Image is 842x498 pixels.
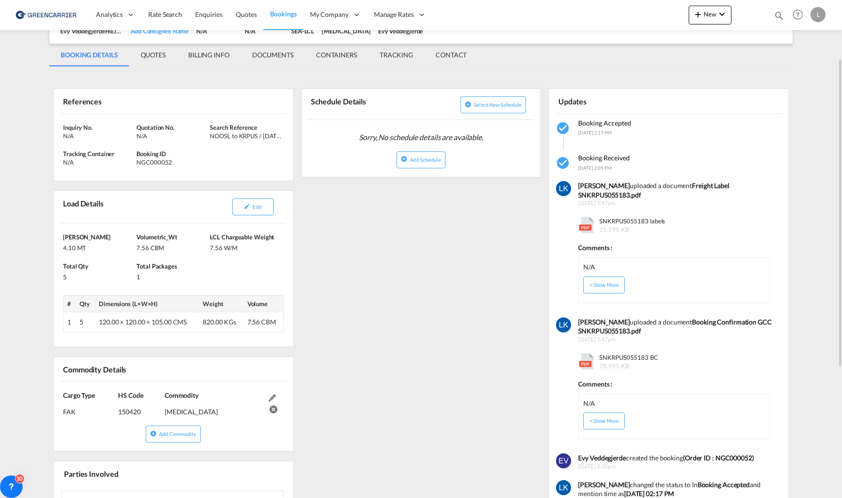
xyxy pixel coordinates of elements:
span: Enquiries [195,10,222,18]
div: Comments : [578,375,770,389]
div: N/A [63,132,134,140]
span: Edit [253,204,262,210]
span: Select new schedule [474,102,522,108]
md-tab-item: BOOKING DETAILS [49,44,129,66]
md-tab-item: BILLING INFO [177,44,241,66]
span: Total Packages [136,262,177,270]
div: References [61,93,171,109]
md-pagination-wrapper: Use the left and right arrow keys to navigate between tabs [49,44,478,66]
div: 150420 [118,400,162,417]
span: 120.00 × 120.00 × 105.00 CMS [99,318,187,326]
button: icon-plus 400-fgNewicon-chevron-down [689,6,731,24]
md-tab-item: DOCUMENTS [241,44,305,66]
b: Booking Accepted [698,481,750,489]
div: N/A [136,132,207,140]
span: Manage Rates [374,10,414,19]
div: FISH OIL [322,27,371,35]
div: 5 [63,270,134,281]
div: Evy Veddegjerde [60,27,123,35]
span: FREJA Transport & Logistics AS [105,27,176,35]
div: Schedule Details [309,93,419,116]
span: [DATE] 2:05 PM [578,165,612,171]
div: 4.10 MT [63,241,134,252]
div: Load Details [61,195,107,219]
span: New [692,10,728,18]
img: 0ocgo4AAAAGSURBVAMAOl6AW4jsYCYAAAAASUVORK5CYII= [556,181,571,196]
span: [PERSON_NAME] [63,233,111,241]
div: Help [790,7,810,24]
b: [PERSON_NAME] [578,318,630,326]
md-icon: icon-plus-circle [465,101,471,108]
span: Sorry, No schedule details are available. [355,128,487,146]
b: Evy Veddegjerde [578,454,626,462]
th: Volume [244,296,284,312]
th: # [64,296,76,312]
b: (Order ID : NGC000052) [683,454,754,462]
span: Rate Search [148,10,182,18]
span: Inquiry No. [63,124,93,131]
button: icon-plus-circleAdd Commodity [146,426,200,443]
div: Commodity Details [61,361,171,377]
div: Updates [556,93,667,109]
div: N/A [583,262,595,272]
div: SEA-LCL [291,27,314,35]
div: NOOSL to KRPUS / 14 Aug 2025 [210,132,281,140]
span: Quotation No. [136,124,175,131]
span: 78.595 KB [599,362,628,370]
md-tab-item: TRACKING [368,44,424,66]
img: 0ocgo4AAAAGSURBVAMAOl6AW4jsYCYAAAAASUVORK5CYII= [556,480,571,495]
md-tab-item: CONTACT [424,44,478,66]
span: Booking ID [136,150,166,158]
span: Search Reference [210,124,257,131]
div: L [810,7,826,22]
span: Quotes [236,10,256,18]
span: [DATE] 2:17 PM [578,130,612,135]
td: 5 [76,312,95,332]
div: Parties Involved [62,465,171,482]
md-icon: icon-plus-circle [401,156,407,162]
b: Freight Label SNKRPUS055183.pdf [578,182,730,199]
div: N/A [245,27,284,35]
button: icon-plus-circleSelect new schedule [461,96,526,113]
span: SNKRPUS055183 labels [597,217,665,234]
span: [DATE] 5:47pm [578,336,774,344]
span: Bookings [270,10,297,18]
span: Volumetric_Wt [136,233,177,241]
span: Add Commodity [159,431,196,437]
div: Comments : [578,238,770,253]
b: Booking Confirmation GCC SNKRPUS055183.pdf [578,318,771,335]
md-icon: icon-chevron-down [716,8,728,20]
img: 0ocgo4AAAAGSURBVAMAOl6AW4jsYCYAAAAASUVORK5CYII= [556,317,571,332]
th: Dimensions (L×W×H) [95,296,199,312]
span: Total Qty [63,262,88,270]
span: Tracking Container [63,150,114,158]
md-icon: icon-pencil [244,203,250,210]
b: [PERSON_NAME] [578,481,630,489]
div: created the booking [578,453,774,463]
span: HS Code [118,391,143,399]
div: N/A [196,27,237,35]
span: [DATE] 5:47pm [578,199,774,207]
b: [PERSON_NAME] [578,182,630,190]
div: N/A [583,399,595,408]
md-icon: icon-cancel [269,403,276,411]
span: My Company [310,10,349,19]
md-icon: icon-plus-circle [150,430,157,437]
span: Add Schedule [410,157,441,163]
span: 820.00 KGs [203,318,236,326]
span: Cargo Type [63,391,95,399]
div: 1 [136,270,207,281]
span: Analytics [96,10,123,19]
div: 7.56 W/M [210,241,281,252]
div: uploaded a document [578,317,774,336]
div: 7.56 CBM [136,241,207,252]
md-icon: icon-checkbox-marked-circle [556,156,571,171]
span: 15.595 KB [599,226,628,233]
div: icon-magnify [774,10,784,24]
div: FISH OIL [165,400,264,417]
td: 1 [64,312,76,332]
button: icon-plus-circleAdd Schedule [397,151,445,168]
md-icon: icon-checkbox-marked-circle [556,121,571,136]
span: LCL Chargeable Weight [210,233,274,241]
img: z9qemMAAAAGSURBVAMAzi4nl6aNLTMAAAAASUVORK5CYII= [556,453,571,468]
